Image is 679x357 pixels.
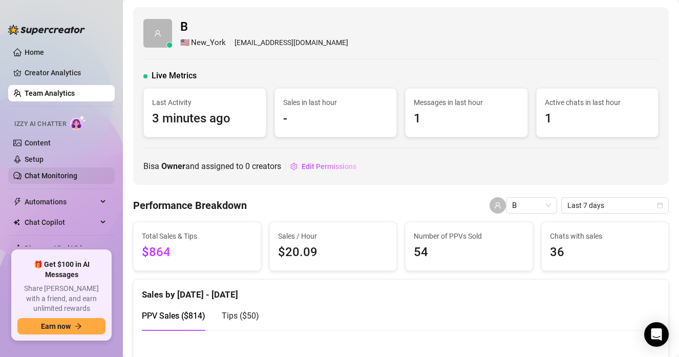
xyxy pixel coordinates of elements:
[13,219,20,226] img: Chat Copilot
[414,230,524,242] span: Number of PPVs Sold
[222,311,259,321] span: Tips ( $50 )
[143,160,281,173] span: B is a and assigned to creators
[25,194,97,210] span: Automations
[191,37,226,49] span: New_York
[545,109,650,129] span: 1
[180,37,190,49] span: 🇺🇸
[152,109,258,129] span: 3 minutes ago
[17,318,105,334] button: Earn nowarrow-right
[512,198,551,213] span: B
[414,97,519,108] span: Messages in last hour
[567,198,663,213] span: Last 7 days
[278,230,389,242] span: Sales / Hour
[302,162,356,171] span: Edit Permissions
[25,214,97,230] span: Chat Copilot
[41,322,71,330] span: Earn now
[25,139,51,147] a: Content
[180,17,348,37] span: B
[550,230,661,242] span: Chats with sales
[644,322,669,347] div: Open Intercom Messenger
[152,70,197,82] span: Live Metrics
[14,119,66,129] span: Izzy AI Chatter
[13,198,22,206] span: thunderbolt
[290,163,298,170] span: setting
[25,65,107,81] a: Creator Analytics
[414,243,524,262] span: 54
[283,97,389,108] span: Sales in last hour
[133,198,247,213] h4: Performance Breakdown
[25,155,44,163] a: Setup
[142,280,660,302] div: Sales by [DATE] - [DATE]
[161,161,185,171] b: Owner
[75,323,82,330] span: arrow-right
[142,230,252,242] span: Total Sales & Tips
[25,244,94,253] a: Discover Viral Videos
[25,172,77,180] a: Chat Monitoring
[25,89,75,97] a: Team Analytics
[278,243,389,262] span: $20.09
[154,30,161,37] span: user
[70,115,86,130] img: AI Chatter
[494,202,501,209] span: user
[25,48,44,56] a: Home
[283,109,389,129] span: -
[414,109,519,129] span: 1
[550,243,661,262] span: 36
[290,158,357,175] button: Edit Permissions
[142,311,205,321] span: PPV Sales ( $814 )
[142,243,252,262] span: $864
[545,97,650,108] span: Active chats in last hour
[17,284,105,314] span: Share [PERSON_NAME] with a friend, and earn unlimited rewards
[8,25,85,35] img: logo-BBDzfeDw.svg
[657,202,663,208] span: calendar
[245,161,250,171] span: 0
[152,97,258,108] span: Last Activity
[17,260,105,280] span: 🎁 Get $100 in AI Messages
[180,37,348,49] div: [EMAIL_ADDRESS][DOMAIN_NAME]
